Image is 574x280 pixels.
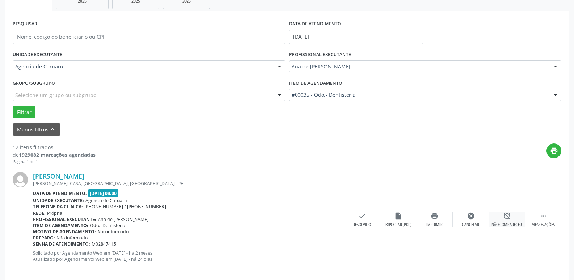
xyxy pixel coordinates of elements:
[33,250,344,262] p: Solicitado por Agendamento Web em [DATE] - há 2 meses Atualizado por Agendamento Web em [DATE] - ...
[431,212,439,220] i: print
[33,204,83,210] b: Telefone da clínica:
[394,212,402,220] i: insert_drive_file
[47,210,62,216] span: Própria
[13,49,62,60] label: UNIDADE EXECUTANTE
[13,143,96,151] div: 12 itens filtrados
[13,123,60,136] button: Menos filtroskeyboard_arrow_up
[33,216,96,222] b: Profissional executante:
[289,49,351,60] label: PROFISSIONAL EXECUTANTE
[33,241,90,247] b: Senha de atendimento:
[503,212,511,220] i: alarm_off
[33,190,87,196] b: Data de atendimento:
[13,30,285,44] input: Nome, código do beneficiário ou CPF
[33,172,84,180] a: [PERSON_NAME]
[550,147,558,155] i: print
[13,106,35,118] button: Filtrar
[467,212,475,220] i: cancel
[532,222,555,227] div: Menos ações
[13,172,28,187] img: img
[92,241,116,247] span: M02847415
[15,91,96,99] span: Selecione um grupo ou subgrupo
[19,151,96,158] strong: 1929082 marcações agendadas
[289,30,423,44] input: Selecione um intervalo
[85,197,127,204] span: Agencia de Caruaru
[353,222,371,227] div: Resolvido
[13,151,96,159] div: de
[15,63,271,70] span: Agencia de Caruaru
[33,222,88,229] b: Item de agendamento:
[56,235,88,241] span: Não informado
[292,63,547,70] span: Ana de [PERSON_NAME]
[33,229,96,235] b: Motivo de agendamento:
[49,125,56,133] i: keyboard_arrow_up
[385,222,411,227] div: Exportar (PDF)
[292,91,547,99] span: #00035 - Odo.- Dentisteria
[13,18,37,30] label: PESQUISAR
[88,189,119,197] span: [DATE] 08:00
[539,212,547,220] i: 
[90,222,125,229] span: Odo.- Dentisteria
[84,204,166,210] span: [PHONE_NUMBER] / [PHONE_NUMBER]
[33,197,84,204] b: Unidade executante:
[491,222,522,227] div: Não compareceu
[358,212,366,220] i: check
[13,78,55,89] label: Grupo/Subgrupo
[426,222,443,227] div: Imprimir
[546,143,561,158] button: print
[33,210,46,216] b: Rede:
[289,18,341,30] label: DATA DE ATENDIMENTO
[462,222,479,227] div: Cancelar
[98,216,148,222] span: Ana de [PERSON_NAME]
[33,235,55,241] b: Preparo:
[33,180,344,187] div: [PERSON_NAME], CASA, [GEOGRAPHIC_DATA], [GEOGRAPHIC_DATA] - PE
[289,78,342,89] label: Item de agendamento
[13,159,96,165] div: Página 1 de 1
[97,229,129,235] span: Não informado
